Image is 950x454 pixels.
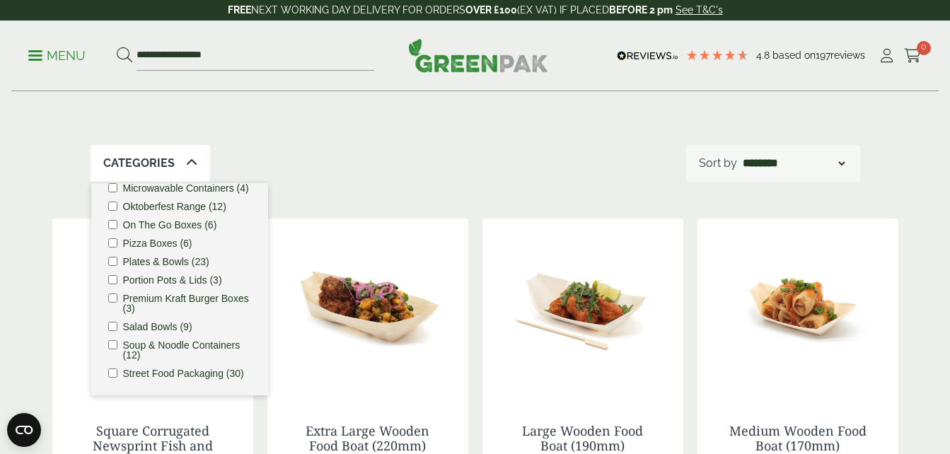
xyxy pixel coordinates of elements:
label: Microwavable Containers (4) [123,183,249,193]
label: Plates & Bowls (23) [123,257,209,267]
a: Menu [28,47,86,62]
strong: BEFORE 2 pm [609,4,673,16]
label: Portion Pots & Lids (3) [123,275,222,285]
label: Soup & Noodle Containers (12) [123,340,251,360]
label: Oktoberfest Range (12) [123,202,226,211]
p: Categories [103,155,175,172]
a: See T&C's [676,4,723,16]
img: Extra Large Wooden Boat 220mm with food contents V2 2920004AE [267,219,468,395]
label: Premium Kraft Burger Boxes (3) [123,293,251,313]
i: My Account [878,49,896,63]
p: Menu [28,47,86,64]
span: reviews [830,50,865,61]
p: Sort by [699,155,737,172]
img: Medium Wooden Boat 170mm with food contents V2 2920004AC 1 [697,219,898,395]
strong: OVER £100 [465,4,517,16]
label: On The Go Boxes (6) [123,220,217,230]
span: 197 [816,50,830,61]
label: Salad Bowls (9) [123,322,192,332]
img: GreenPak Supplies [408,38,548,72]
span: 4.8 [756,50,772,61]
label: Pizza Boxes (6) [123,238,192,248]
img: 2520069 Square News Fish n Chip Corrugated Box - Open with Chips [52,219,253,395]
button: Open CMP widget [7,413,41,447]
span: Based on [772,50,816,61]
img: REVIEWS.io [617,51,678,61]
select: Shop order [740,155,847,172]
i: Cart [904,49,922,63]
strong: FREE [228,4,251,16]
div: 4.79 Stars [685,49,749,62]
a: 0 [904,45,922,66]
img: Large Wooden Boat 190mm with food contents 2920004AD [482,219,683,395]
span: 0 [917,41,931,55]
label: Street Food Packaging (30) [123,368,244,378]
